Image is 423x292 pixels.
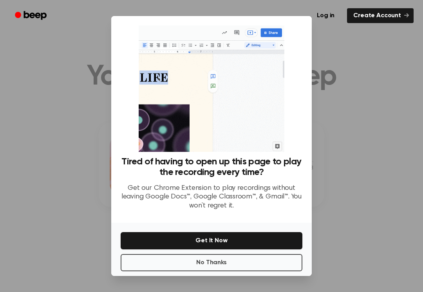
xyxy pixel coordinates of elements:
[121,184,302,211] p: Get our Chrome Extension to play recordings without leaving Google Docs™, Google Classroom™, & Gm...
[347,8,414,23] a: Create Account
[121,254,302,271] button: No Thanks
[9,8,54,23] a: Beep
[121,232,302,249] button: Get It Now
[121,157,302,178] h3: Tired of having to open up this page to play the recording every time?
[139,25,284,152] img: Beep extension in action
[309,7,342,25] a: Log in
